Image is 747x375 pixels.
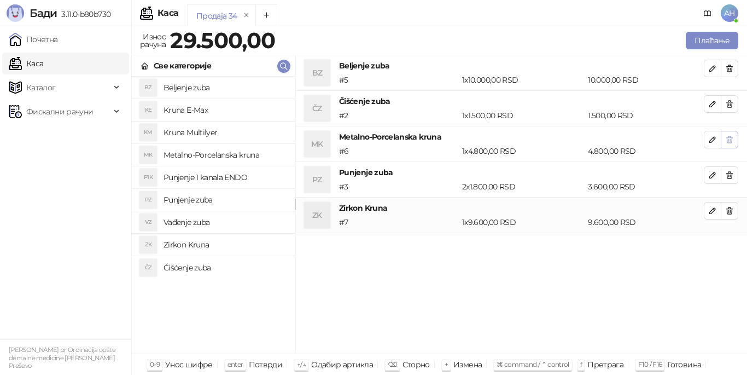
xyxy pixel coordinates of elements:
[139,236,157,253] div: ZK
[139,169,157,186] div: P1K
[339,95,704,107] h4: Čišćenje zuba
[339,131,704,143] h4: Metalno-Porcelanska kruna
[587,357,623,372] div: Претрага
[170,27,275,54] strong: 29.500,00
[388,360,396,368] span: ⌫
[304,95,330,122] div: ČZ
[164,79,286,96] h4: Beljenje zuba
[9,53,43,74] a: Каса
[337,145,460,157] div: # 6
[7,4,24,22] img: Logo
[460,216,586,228] div: 1 x 9.600,00 RSD
[164,169,286,186] h4: Punjenje 1 kanala ENDO
[26,101,93,123] span: Фискални рачуни
[9,28,58,50] a: Почетна
[304,166,330,193] div: PZ
[139,259,157,276] div: ČZ
[139,101,157,119] div: KE
[580,360,582,368] span: f
[164,124,286,141] h4: Kruna Multilyer
[721,4,738,22] span: AH
[164,236,286,253] h4: Zirkon Kruna
[460,145,586,157] div: 1 x 4.800,00 RSD
[132,77,295,354] div: grid
[139,191,157,209] div: PZ
[139,214,157,231] div: VZ
[337,74,460,86] div: # 5
[497,360,569,368] span: ⌘ command / ⌃ control
[586,145,706,157] div: 4.800,00 RSD
[337,181,460,193] div: # 3
[460,181,586,193] div: 2 x 1.800,00 RSD
[138,30,168,51] div: Износ рачуна
[586,181,706,193] div: 3.600,00 RSD
[139,124,157,141] div: KM
[26,77,56,99] span: Каталог
[304,131,330,157] div: MK
[227,360,243,368] span: enter
[165,357,213,372] div: Унос шифре
[311,357,373,372] div: Одабир артикла
[196,10,237,22] div: Продаја 34
[460,74,586,86] div: 1 x 10.000,00 RSD
[686,32,738,49] button: Плаћање
[304,202,330,228] div: ZK
[150,360,160,368] span: 0-9
[586,109,706,122] div: 1.500,00 RSD
[339,60,704,72] h4: Beljenje zuba
[304,60,330,86] div: BZ
[667,357,701,372] div: Готовина
[586,74,706,86] div: 10.000,00 RSD
[460,109,586,122] div: 1 x 1.500,00 RSD
[249,357,283,372] div: Потврди
[339,166,704,178] h4: Punjenje zuba
[157,9,178,18] div: Каса
[30,7,57,20] span: Бади
[164,101,286,119] h4: Kruna E-Max
[164,191,286,209] h4: Punjenje zuba
[9,346,115,370] small: [PERSON_NAME] pr Ordinacija opšte dentalne medicine [PERSON_NAME] Preševo
[240,11,254,20] button: remove
[255,4,277,26] button: Add tab
[164,146,286,164] h4: Metalno-Porcelanska kruna
[402,357,430,372] div: Сторно
[453,357,482,372] div: Измена
[445,360,448,368] span: +
[164,214,286,231] h4: Vađenje zuba
[586,216,706,228] div: 9.600,00 RSD
[139,79,157,96] div: BZ
[154,60,211,72] div: Све категорије
[638,360,662,368] span: F10 / F16
[164,259,286,276] h4: Čišćenje zuba
[57,9,110,19] span: 3.11.0-b80b730
[139,146,157,164] div: MK
[339,202,704,214] h4: Zirkon Kruna
[699,4,716,22] a: Документација
[337,216,460,228] div: # 7
[337,109,460,122] div: # 2
[297,360,306,368] span: ↑/↓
